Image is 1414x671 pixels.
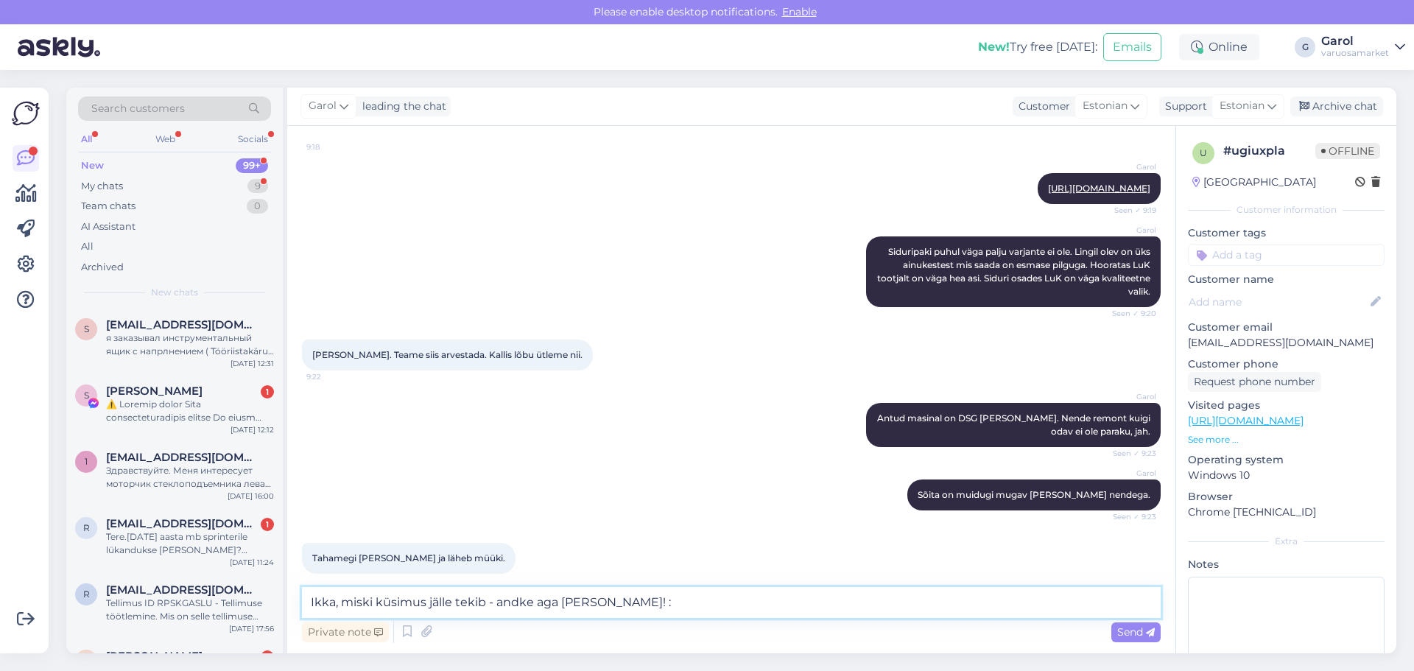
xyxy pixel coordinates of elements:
span: stsepkin2004@bk.ru [106,318,259,331]
a: Garolvaruosamarket [1321,35,1405,59]
div: [GEOGRAPHIC_DATA] [1192,175,1316,190]
div: Private note [302,622,389,642]
div: Team chats [81,199,136,214]
div: [DATE] 17:56 [229,623,274,634]
div: G [1295,37,1315,57]
input: Add a tag [1188,244,1385,266]
span: 1984andrei.v@gmail.com [106,451,259,464]
span: Seen ✓ 9:20 [1101,308,1156,319]
div: [DATE] 12:12 [231,424,274,435]
div: 1 [261,518,274,531]
p: Customer tags [1188,225,1385,241]
span: Sõita on muidugi mugav [PERSON_NAME] nendega. [918,489,1150,500]
div: Archive chat [1290,96,1383,116]
span: 1 [85,456,88,467]
span: 9:22 [306,371,362,382]
span: Search customers [91,101,185,116]
span: New chats [151,286,198,299]
div: 9 [247,179,268,194]
div: Tellimus ID RPSKGASLU - Tellimuse töötlemine. Mis on selle tellimuse eeldatav tarne, pidi olema 1... [106,597,274,623]
input: Add name [1189,294,1368,310]
div: [DATE] 16:00 [228,491,274,502]
p: Visited pages [1188,398,1385,413]
div: Customer [1013,99,1070,114]
p: Chrome [TECHNICAL_ID] [1188,505,1385,520]
div: New [81,158,104,173]
div: Garol [1321,35,1389,47]
p: [EMAIL_ADDRESS][DOMAIN_NAME] [1188,335,1385,351]
img: Askly Logo [12,99,40,127]
span: Garol [1101,468,1156,479]
div: Здравствуйте. Меня интересует моторчик стеклоподъемника левая сторона. Машина ford transit custom... [106,464,274,491]
span: u [1200,147,1207,158]
span: S [84,390,89,401]
p: Customer email [1188,320,1385,335]
span: 9:18 [306,141,362,152]
div: My chats [81,179,123,194]
p: Operating system [1188,452,1385,468]
p: Windows 10 [1188,468,1385,483]
div: Request phone number [1188,372,1321,392]
div: 0 [247,199,268,214]
div: [DATE] 11:24 [230,557,274,568]
span: Garol [1101,225,1156,236]
b: New! [978,40,1010,54]
span: Antud masinal on DSG [PERSON_NAME]. Nende remont kuigi odav ei ole paraku, jah. [877,412,1153,437]
div: Extra [1188,535,1385,548]
div: [DATE] 12:31 [231,358,274,369]
p: Browser [1188,489,1385,505]
div: Web [152,130,178,149]
div: я заказывал инструментальный ящик с напрлнением ( Tööriistakäru 252-osa Högert technik) а получил... [106,331,274,358]
span: Estonian [1083,98,1128,114]
span: raulvolt@gmail.com [106,583,259,597]
div: AI Assistant [81,219,136,234]
div: Socials [235,130,271,149]
div: All [78,130,95,149]
button: Emails [1103,33,1161,61]
p: See more ... [1188,433,1385,446]
span: Estonian [1220,98,1264,114]
span: Seen ✓ 9:23 [1101,511,1156,522]
span: [PERSON_NAME]. Teame siis arvestada. Kallis lõbu ütleme nii. [312,349,583,360]
p: Customer name [1188,272,1385,287]
p: Notes [1188,557,1385,572]
div: Online [1179,34,1259,60]
span: Garol [1101,391,1156,402]
span: r [83,522,90,533]
span: Send [1117,625,1155,639]
span: s [84,323,89,334]
div: All [81,239,94,254]
div: # ugiuxpla [1223,142,1315,160]
span: Siduripaki puhul väga palju varjante ei ole. Lingil olev on üks ainukestest mis saada on esmase p... [877,246,1153,297]
span: Sandra Bruno [106,384,203,398]
span: ralftammist@gmail.com [106,517,259,530]
div: varuosamarket [1321,47,1389,59]
div: Tere.[DATE] aasta mb sprinterile lükandukse [PERSON_NAME]?parempoolset [106,530,274,557]
span: Seen ✓ 9:19 [1101,205,1156,216]
span: Offline [1315,143,1380,159]
span: Garol [309,98,337,114]
textarea: Ikka, miski küsimus jälle tekib - andke aga [PERSON_NAME]! : [302,587,1161,618]
span: Enable [778,5,821,18]
span: Garol [1101,161,1156,172]
div: Support [1159,99,1207,114]
div: leading the chat [356,99,446,114]
div: 1 [261,650,274,664]
span: Tahamegi [PERSON_NAME] ja läheb müüki. [312,552,505,563]
div: Try free [DATE]: [978,38,1097,56]
div: Archived [81,260,124,275]
div: ⚠️ Loremip dolor Sita consecteturadipis elitse Do eiusm Temp incididuntut laboreet. Dolorem aliqu... [106,398,274,424]
a: [URL][DOMAIN_NAME] [1188,414,1304,427]
div: Customer information [1188,203,1385,217]
a: [URL][DOMAIN_NAME] [1048,183,1150,194]
p: Customer phone [1188,356,1385,372]
span: Bakary Koné [106,650,203,663]
span: r [83,589,90,600]
span: Seen ✓ 9:23 [1101,448,1156,459]
div: 1 [261,385,274,398]
div: 99+ [236,158,268,173]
